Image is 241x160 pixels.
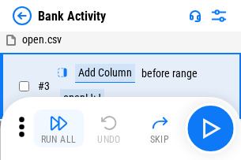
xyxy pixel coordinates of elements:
[134,110,185,147] button: Skip
[38,80,50,92] span: # 3
[141,68,170,80] div: before
[198,116,223,141] img: Main button
[209,6,228,25] img: Settings menu
[41,135,77,144] div: Run All
[38,9,106,24] div: Bank Activity
[75,64,135,83] div: Add Column
[60,89,104,108] div: open!J:J
[49,113,68,132] img: Run All
[13,6,32,25] img: Back
[189,9,201,22] img: Support
[22,33,62,46] span: open.csv
[172,68,198,80] div: range
[150,113,169,132] img: Skip
[33,110,84,147] button: Run All
[150,135,170,144] div: Skip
